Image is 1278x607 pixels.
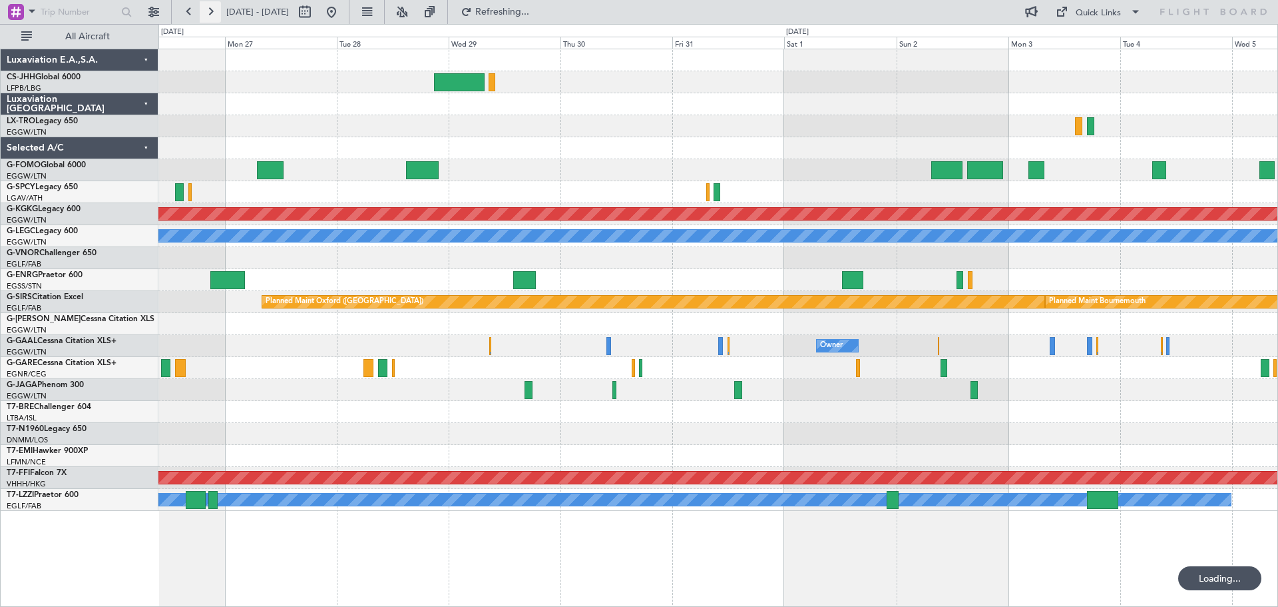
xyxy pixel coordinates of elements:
[226,6,289,18] span: [DATE] - [DATE]
[897,37,1008,49] div: Sun 2
[7,447,33,455] span: T7-EMI
[7,359,116,367] a: G-GARECessna Citation XLS+
[266,292,423,312] div: Planned Maint Oxford ([GEOGRAPHIC_DATA])
[7,227,78,235] a: G-LEGCLegacy 600
[7,73,35,81] span: CS-JHH
[449,37,560,49] div: Wed 29
[7,469,30,477] span: T7-FFI
[1120,37,1232,49] div: Tue 4
[7,315,154,323] a: G-[PERSON_NAME]Cessna Citation XLS
[7,359,37,367] span: G-GARE
[1049,1,1148,23] button: Quick Links
[7,381,84,389] a: G-JAGAPhenom 300
[7,117,35,125] span: LX-TRO
[7,491,79,499] a: T7-LZZIPraetor 600
[1076,7,1121,20] div: Quick Links
[7,391,47,401] a: EGGW/LTN
[113,37,225,49] div: Sun 26
[784,37,896,49] div: Sat 1
[7,205,38,213] span: G-KGKG
[7,369,47,379] a: EGNR/CEG
[7,293,32,301] span: G-SIRS
[7,381,37,389] span: G-JAGA
[1049,292,1146,312] div: Planned Maint Bournemouth
[7,161,41,169] span: G-FOMO
[7,479,46,489] a: VHHH/HKG
[1008,37,1120,49] div: Mon 3
[7,337,116,345] a: G-GAALCessna Citation XLS+
[7,281,42,291] a: EGSS/STN
[820,336,843,356] div: Owner
[7,315,81,323] span: G-[PERSON_NAME]
[7,215,47,225] a: EGGW/LTN
[455,1,534,23] button: Refreshing...
[7,271,38,279] span: G-ENRG
[7,491,34,499] span: T7-LZZI
[7,501,41,511] a: EGLF/FAB
[7,73,81,81] a: CS-JHHGlobal 6000
[7,303,41,313] a: EGLF/FAB
[7,337,37,345] span: G-GAAL
[7,161,86,169] a: G-FOMOGlobal 6000
[337,37,449,49] div: Tue 28
[7,183,35,191] span: G-SPCY
[7,403,34,411] span: T7-BRE
[786,27,809,38] div: [DATE]
[7,237,47,247] a: EGGW/LTN
[7,469,67,477] a: T7-FFIFalcon 7X
[7,183,78,191] a: G-SPCYLegacy 650
[1178,566,1261,590] div: Loading...
[7,435,48,445] a: DNMM/LOS
[161,27,184,38] div: [DATE]
[7,325,47,335] a: EGGW/LTN
[7,227,35,235] span: G-LEGC
[7,413,37,423] a: LTBA/ISL
[225,37,337,49] div: Mon 27
[7,249,39,257] span: G-VNOR
[7,127,47,137] a: EGGW/LTN
[15,26,144,47] button: All Aircraft
[7,193,43,203] a: LGAV/ATH
[35,32,140,41] span: All Aircraft
[560,37,672,49] div: Thu 30
[7,347,47,357] a: EGGW/LTN
[7,259,41,269] a: EGLF/FAB
[7,425,44,433] span: T7-N1960
[7,205,81,213] a: G-KGKGLegacy 600
[7,117,78,125] a: LX-TROLegacy 650
[7,425,87,433] a: T7-N1960Legacy 650
[7,271,83,279] a: G-ENRGPraetor 600
[7,403,91,411] a: T7-BREChallenger 604
[7,457,46,467] a: LFMN/NCE
[672,37,784,49] div: Fri 31
[7,171,47,181] a: EGGW/LTN
[7,249,97,257] a: G-VNORChallenger 650
[41,2,117,22] input: Trip Number
[475,7,531,17] span: Refreshing...
[7,83,41,93] a: LFPB/LBG
[7,447,88,455] a: T7-EMIHawker 900XP
[7,293,83,301] a: G-SIRSCitation Excel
